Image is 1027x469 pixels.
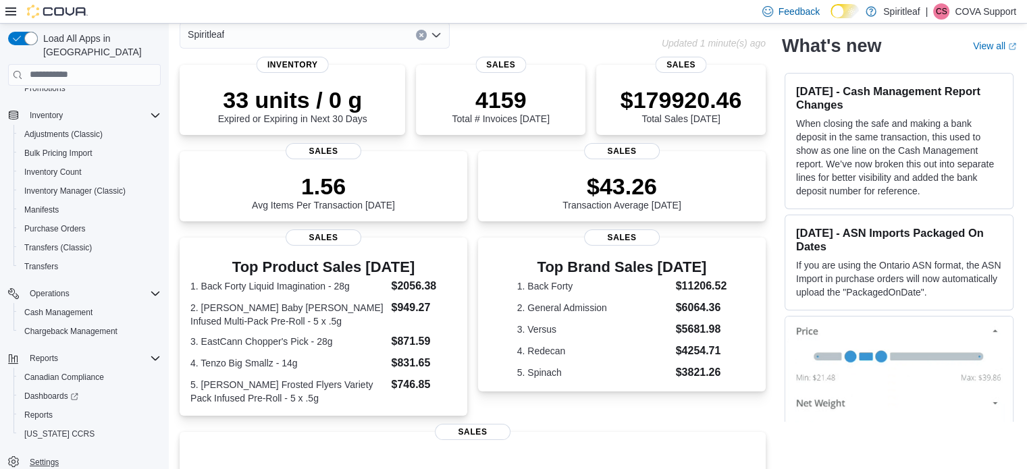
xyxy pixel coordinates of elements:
[883,3,920,20] p: Spiritleaf
[517,259,727,275] h3: Top Brand Sales [DATE]
[14,257,166,276] button: Transfers
[19,183,131,199] a: Inventory Manager (Classic)
[955,3,1016,20] p: COVA Support
[14,125,166,144] button: Adjustments (Classic)
[621,86,742,113] p: $179920.46
[517,366,670,379] dt: 5. Spinach
[19,407,58,423] a: Reports
[24,223,86,234] span: Purchase Orders
[19,145,98,161] a: Bulk Pricing Import
[435,424,510,440] span: Sales
[30,288,70,299] span: Operations
[926,3,928,20] p: |
[14,182,166,200] button: Inventory Manager (Classic)
[19,388,161,404] span: Dashboards
[1008,43,1016,51] svg: External link
[562,173,681,200] p: $43.26
[24,148,93,159] span: Bulk Pricing Import
[19,426,161,442] span: Washington CCRS
[27,5,88,18] img: Cova
[796,226,1002,253] h3: [DATE] - ASN Imports Packaged On Dates
[24,83,65,94] span: Promotions
[416,30,427,40] button: Clear input
[452,86,549,113] p: 4159
[19,258,161,275] span: Transfers
[796,84,1002,111] h3: [DATE] - Cash Management Report Changes
[936,3,947,20] span: CS
[517,301,670,314] dt: 2. General Admission
[14,144,166,163] button: Bulk Pricing Import
[19,202,64,218] a: Manifests
[24,429,95,439] span: [US_STATE] CCRS
[24,326,117,337] span: Chargeback Management
[391,300,456,316] dd: $949.27
[779,5,820,18] span: Feedback
[14,238,166,257] button: Transfers (Classic)
[19,240,97,256] a: Transfers (Classic)
[24,285,75,302] button: Operations
[19,388,84,404] a: Dashboards
[3,349,166,368] button: Reports
[584,143,660,159] span: Sales
[188,26,224,43] span: Spiritleaf
[676,364,727,381] dd: $3821.26
[24,261,58,272] span: Transfers
[218,86,367,124] div: Expired or Expiring in Next 30 Days
[3,106,166,125] button: Inventory
[19,407,161,423] span: Reports
[24,204,59,215] span: Manifests
[19,202,161,218] span: Manifests
[252,173,395,211] div: Avg Items Per Transaction [DATE]
[831,4,859,18] input: Dark Mode
[14,303,166,322] button: Cash Management
[19,164,87,180] a: Inventory Count
[19,304,161,321] span: Cash Management
[24,391,78,402] span: Dashboards
[14,387,166,406] a: Dashboards
[19,145,161,161] span: Bulk Pricing Import
[391,355,456,371] dd: $831.65
[14,424,166,443] button: [US_STATE] CCRS
[3,284,166,303] button: Operations
[14,406,166,424] button: Reports
[14,163,166,182] button: Inventory Count
[676,321,727,337] dd: $5681.98
[14,219,166,238] button: Purchase Orders
[19,126,108,142] a: Adjustments (Classic)
[19,126,161,142] span: Adjustments (Classic)
[190,279,386,293] dt: 1. Back Forty Liquid Imagination - 28g
[19,323,123,339] a: Chargeback Management
[24,129,103,140] span: Adjustments (Classic)
[562,173,681,211] div: Transaction Average [DATE]
[19,221,161,237] span: Purchase Orders
[24,350,63,366] button: Reports
[517,323,670,336] dt: 3. Versus
[14,200,166,219] button: Manifests
[14,79,166,98] button: Promotions
[19,240,161,256] span: Transfers (Classic)
[24,285,161,302] span: Operations
[190,335,386,348] dt: 3. EastCann Chopper's Pick - 28g
[452,86,549,124] div: Total # Invoices [DATE]
[24,410,53,420] span: Reports
[286,229,361,246] span: Sales
[24,107,161,123] span: Inventory
[24,186,126,196] span: Inventory Manager (Classic)
[782,35,881,57] h2: What's new
[19,258,63,275] a: Transfers
[14,368,166,387] button: Canadian Compliance
[190,356,386,370] dt: 4. Tenzo Big Smallz - 14g
[24,242,92,253] span: Transfers (Classic)
[14,322,166,341] button: Chargeback Management
[218,86,367,113] p: 33 units / 0 g
[190,259,456,275] h3: Top Product Sales [DATE]
[38,32,161,59] span: Load All Apps in [GEOGRAPHIC_DATA]
[24,307,93,318] span: Cash Management
[19,323,161,339] span: Chargeback Management
[190,301,386,328] dt: 2. [PERSON_NAME] Baby [PERSON_NAME] Infused Multi-Pack Pre-Roll - 5 x .5g
[391,333,456,350] dd: $871.59
[676,278,727,294] dd: $11206.52
[24,372,104,383] span: Canadian Compliance
[391,377,456,393] dd: $746.85
[796,258,1002,299] p: If you are using the Ontario ASN format, the ASN Import in purchase orders will now automatically...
